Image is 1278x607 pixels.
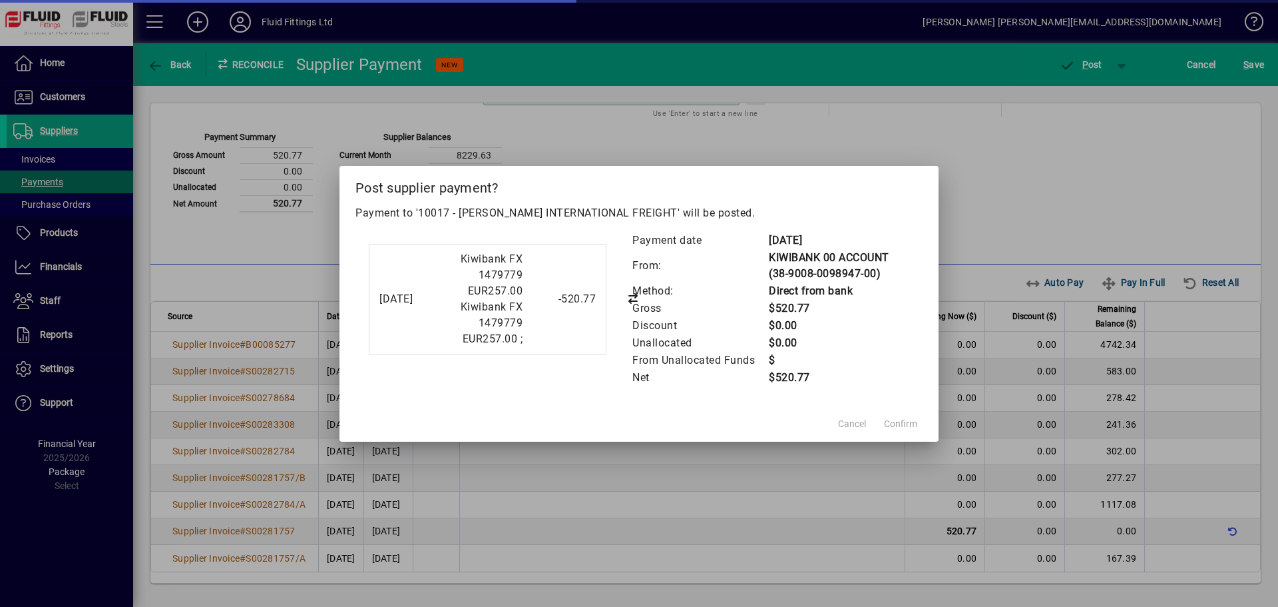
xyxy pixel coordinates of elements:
[632,334,768,352] td: Unallocated
[768,232,909,249] td: [DATE]
[632,317,768,334] td: Discount
[632,300,768,317] td: Gross
[768,249,909,283] td: KIWIBANK 00 ACCOUNT (38-9008-0098947-00)
[461,253,523,345] span: Kiwibank FX 1479779 EUR257.00 Kiwibank FX 1479779 EUR257.00 ;
[768,334,909,352] td: $0.00
[355,205,923,221] p: Payment to '10017 - [PERSON_NAME] INTERNATIONAL FREIGHT' will be posted.
[632,352,768,369] td: From Unallocated Funds
[379,291,413,307] div: [DATE]
[768,317,909,334] td: $0.00
[632,283,768,300] td: Method:
[632,249,768,283] td: From:
[632,232,768,249] td: Payment date
[529,291,596,307] div: -520.77
[632,369,768,386] td: Net
[768,352,909,369] td: $
[768,283,909,300] td: Direct from bank
[339,166,939,205] h2: Post supplier payment?
[768,369,909,386] td: $520.77
[768,300,909,317] td: $520.77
